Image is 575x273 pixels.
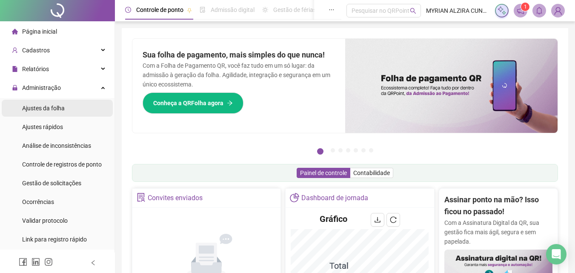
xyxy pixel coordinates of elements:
[338,148,343,152] button: 3
[524,4,527,10] span: 1
[31,258,40,266] span: linkedin
[90,260,96,266] span: left
[12,66,18,72] span: file
[22,47,50,54] span: Cadastros
[374,216,381,223] span: download
[546,244,566,264] div: Open Intercom Messenger
[329,7,335,13] span: ellipsis
[410,8,416,14] span: search
[200,7,206,13] span: file-done
[22,84,61,91] span: Administração
[22,180,81,187] span: Gestão de solicitações
[143,49,335,61] h2: Sua folha de pagamento, mais simples do que nunca!
[521,3,529,11] sup: 1
[426,6,490,15] span: MYRIAN ALZIRA CUNHA - Prestadora de Serviços
[320,213,347,225] h4: Gráfico
[535,7,543,14] span: bell
[273,6,316,13] span: Gestão de férias
[148,191,203,205] div: Convites enviados
[22,217,68,224] span: Validar protocolo
[22,66,49,72] span: Relatórios
[137,193,146,202] span: solution
[227,100,233,106] span: arrow-right
[262,7,268,13] span: sun
[12,47,18,53] span: user-add
[187,8,192,13] span: pushpin
[22,198,54,205] span: Ocorrências
[12,29,18,34] span: home
[22,105,65,112] span: Ajustes da folha
[211,6,255,13] span: Admissão digital
[353,170,390,176] span: Contabilidade
[552,4,564,17] img: 93353
[136,6,183,13] span: Controle de ponto
[301,191,368,205] div: Dashboard de jornada
[125,7,131,13] span: clock-circle
[390,216,397,223] span: reload
[517,7,524,14] span: notification
[44,258,53,266] span: instagram
[354,148,358,152] button: 5
[290,193,299,202] span: pie-chart
[300,170,347,176] span: Painel de controle
[153,98,223,108] span: Conheça a QRFolha agora
[19,258,27,266] span: facebook
[331,148,335,152] button: 2
[346,148,350,152] button: 4
[22,161,102,168] span: Controle de registros de ponto
[22,142,91,149] span: Análise de inconsistências
[444,194,552,218] h2: Assinar ponto na mão? Isso ficou no passado!
[345,39,558,133] img: banner%2F8d14a306-6205-4263-8e5b-06e9a85ad873.png
[444,218,552,246] p: Com a Assinatura Digital da QR, sua gestão fica mais ágil, segura e sem papelada.
[143,61,335,89] p: Com a Folha de Pagamento QR, você faz tudo em um só lugar: da admissão à geração da folha. Agilid...
[22,236,87,243] span: Link para registro rápido
[12,85,18,91] span: lock
[143,92,243,114] button: Conheça a QRFolha agora
[369,148,373,152] button: 7
[497,6,506,15] img: sparkle-icon.fc2bf0ac1784a2077858766a79e2daf3.svg
[361,148,366,152] button: 6
[22,124,63,130] span: Ajustes rápidos
[317,148,323,155] button: 1
[22,28,57,35] span: Página inicial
